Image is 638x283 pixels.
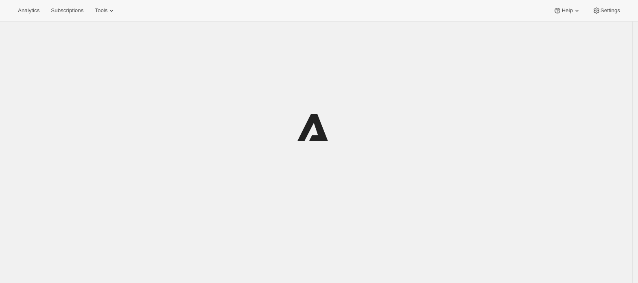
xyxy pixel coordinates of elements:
span: Help [562,7,572,14]
span: Subscriptions [51,7,83,14]
span: Settings [601,7,620,14]
span: Tools [95,7,107,14]
span: Analytics [18,7,39,14]
button: Subscriptions [46,5,88,16]
button: Analytics [13,5,44,16]
button: Settings [588,5,625,16]
button: Tools [90,5,120,16]
button: Help [548,5,586,16]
